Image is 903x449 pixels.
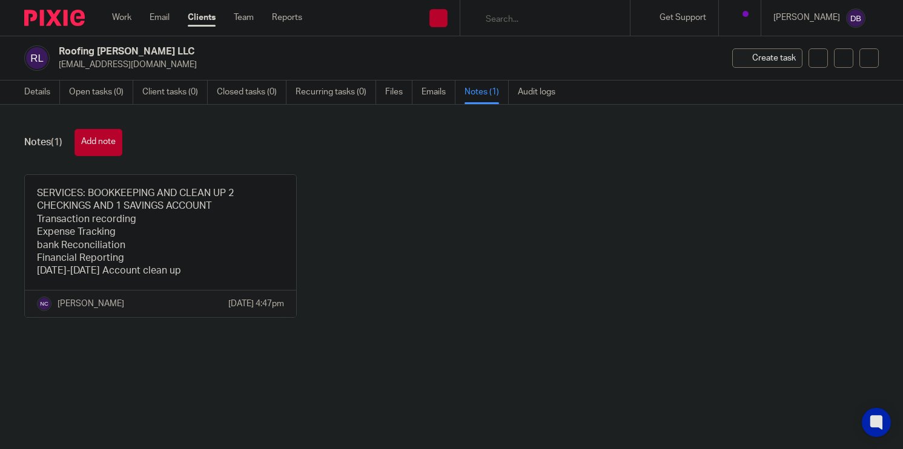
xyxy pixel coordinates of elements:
p: [EMAIL_ADDRESS][DOMAIN_NAME] [59,59,714,71]
a: Files [385,80,412,104]
a: Create task [732,48,802,68]
h1: Notes [24,136,62,149]
a: Notes (1) [465,80,509,104]
p: [PERSON_NAME] [58,298,124,310]
img: svg%3E [24,45,50,71]
a: Closed tasks (0) [217,80,286,104]
a: Recurring tasks (0) [296,80,376,104]
a: Emails [422,80,455,104]
img: svg%3E [37,297,51,311]
p: [DATE] 4:47pm [228,298,284,310]
p: [PERSON_NAME] [773,11,840,24]
a: Team [234,11,254,24]
a: Client tasks (0) [142,80,208,104]
span: (1) [51,137,62,147]
span: Get Support [660,13,706,22]
a: Details [24,80,60,104]
a: Email [150,11,170,24]
a: Audit logs [518,80,564,104]
input: Search [485,15,594,25]
a: Work [112,11,131,24]
img: svg%3E [846,8,865,28]
button: Add note [74,129,122,156]
h2: Roofing [PERSON_NAME] LLC [59,45,583,58]
a: Reports [272,11,302,24]
img: Pixie [24,10,85,26]
a: Clients [188,11,216,24]
a: Open tasks (0) [69,80,133,104]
